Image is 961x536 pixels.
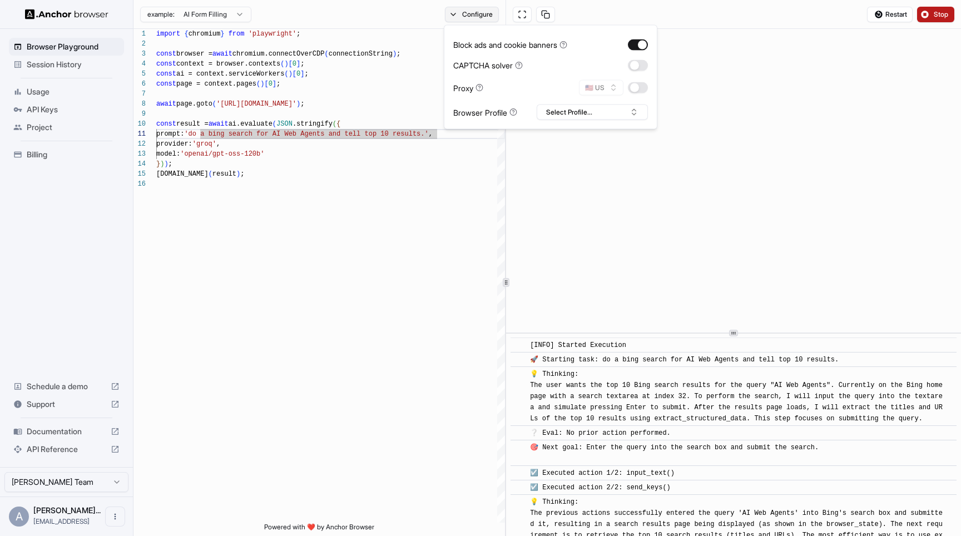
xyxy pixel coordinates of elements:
span: 'openai/gpt-oss-120b' [180,150,264,158]
span: [ [293,70,296,78]
span: 0 [296,70,300,78]
span: arjun@rtrvr.ai [33,517,90,525]
span: Restart [885,10,907,19]
span: connectionString [329,50,393,58]
span: ; [300,60,304,68]
span: 0 [269,80,273,88]
span: ​ [516,497,522,508]
span: chromium [189,30,221,38]
span: await [212,50,232,58]
span: [ [289,60,293,68]
div: Browser Playground [9,38,124,56]
span: await [209,120,229,128]
span: 'do a bing search for AI Web Agents and tell top 1 [184,130,384,138]
span: , [429,130,433,138]
span: Project [27,122,120,133]
div: Support [9,395,124,413]
span: 0 [293,60,296,68]
span: .stringify [293,120,333,128]
div: Billing [9,146,124,163]
div: 5 [133,69,146,79]
span: ) [393,50,397,58]
span: page.goto [176,100,212,108]
span: const [156,50,176,58]
span: ) [160,160,164,168]
div: 13 [133,149,146,159]
span: ​ [516,340,522,351]
div: 8 [133,99,146,109]
span: ( [333,120,336,128]
span: Billing [27,149,120,160]
span: ( [256,80,260,88]
span: Session History [27,59,120,70]
span: Usage [27,86,120,97]
div: CAPTCHA solver [453,59,523,71]
div: 9 [133,109,146,119]
div: 15 [133,169,146,179]
div: A [9,507,29,527]
span: [INFO] Started Execution [530,341,626,349]
span: ☑️ Executed action 2/2: send_keys() [530,484,671,492]
span: ) [296,100,300,108]
span: 'groq' [192,140,216,148]
span: ) [164,160,168,168]
span: ai = context.serviceWorkers [176,70,284,78]
button: Open in full screen [513,7,532,22]
span: ​ [516,442,522,453]
span: API Keys [27,104,120,115]
span: ] [300,70,304,78]
div: Browser Profile [453,106,517,118]
span: context = browser.contexts [176,60,280,68]
button: Stop [917,7,954,22]
span: chromium.connectOverCDP [232,50,325,58]
span: ; [240,170,244,178]
span: page = context.pages [176,80,256,88]
span: example: [147,10,175,19]
span: Stop [934,10,949,19]
span: Powered with ❤️ by Anchor Browser [264,523,374,536]
div: 16 [133,179,146,189]
div: Schedule a demo [9,378,124,395]
span: await [156,100,176,108]
span: result = [176,120,209,128]
div: 11 [133,129,146,139]
span: ) [260,80,264,88]
span: ​ [516,369,522,380]
span: browser = [176,50,212,58]
span: ] [273,80,276,88]
button: Select Profile... [537,105,648,120]
span: ; [296,30,300,38]
span: ( [209,170,212,178]
div: 12 [133,139,146,149]
span: ❔ Eval: No prior action performed. [530,429,671,437]
span: result [212,170,236,178]
span: ; [300,100,304,108]
span: JSON [276,120,293,128]
div: API Reference [9,440,124,458]
div: 2 [133,39,146,49]
span: model: [156,150,180,158]
span: ] [296,60,300,68]
button: Restart [867,7,913,22]
span: ; [276,80,280,88]
span: [DOMAIN_NAME] [156,170,209,178]
span: } [220,30,224,38]
span: const [156,70,176,78]
span: } [156,160,160,168]
span: const [156,80,176,88]
span: ( [324,50,328,58]
span: [ [264,80,268,88]
span: prompt: [156,130,184,138]
span: provider: [156,140,192,148]
div: Documentation [9,423,124,440]
span: ​ [516,428,522,439]
div: 10 [133,119,146,129]
span: 0 results.' [384,130,428,138]
div: Session History [9,56,124,73]
span: 🚀 Starting task: do a bing search for AI Web Agents and tell top 10 results. [530,356,839,364]
span: const [156,120,176,128]
button: Configure [445,7,499,22]
div: API Keys [9,101,124,118]
span: ( [284,70,288,78]
span: ai.evaluate [229,120,273,128]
